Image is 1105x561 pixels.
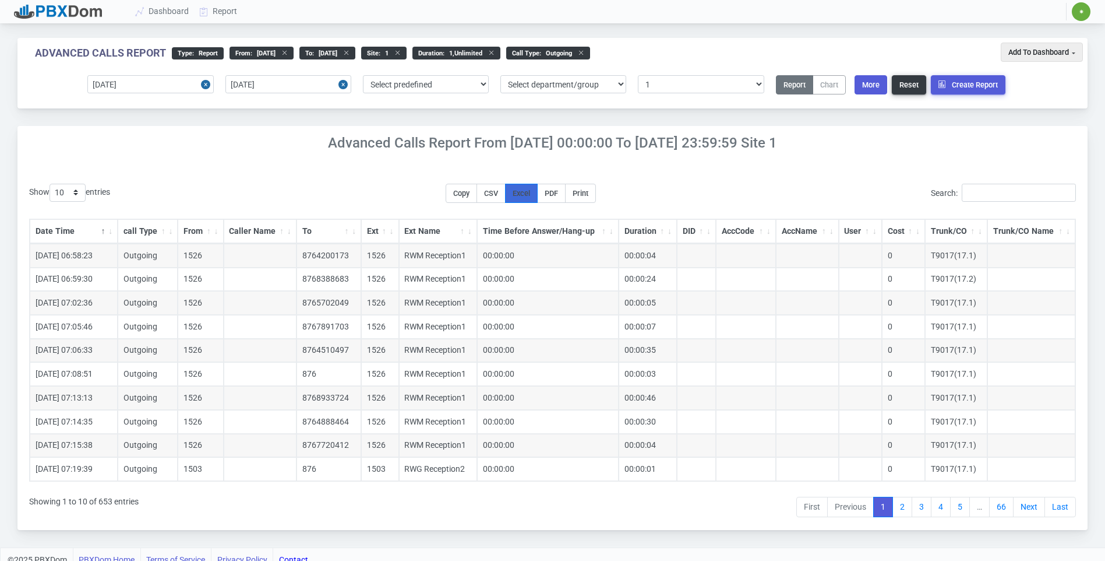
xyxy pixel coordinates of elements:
td: Outgoing [118,339,178,363]
td: T9017(17.2) [925,268,987,292]
td: 00:00:04 [619,434,677,458]
th: To: activate to sort column ascending [296,219,362,244]
input: Start date [87,75,213,93]
td: 00:00:03 [619,362,677,386]
td: Outgoing [118,315,178,339]
td: 8767891703 [296,315,362,339]
button: ✷ [1071,2,1091,22]
span: Copy [453,189,469,198]
a: Dashboard [130,1,195,22]
td: 1526 [178,315,223,339]
td: 00:00:30 [619,410,677,434]
td: RWM Reception1 [399,268,477,292]
td: 0 [882,457,925,481]
span: Outgoing [541,50,572,57]
th: DID: activate to sort column ascending [677,219,716,244]
td: RWM Reception1 [399,386,477,410]
td: 0 [882,268,925,292]
td: 00:00:05 [619,291,677,315]
td: 1526 [178,291,223,315]
td: 876 [296,457,362,481]
a: Report [195,1,243,22]
td: 0 [882,291,925,315]
td: 1526 [361,339,398,363]
button: More [855,75,887,94]
td: Outgoing [118,434,178,458]
th: User: activate to sort column ascending [839,219,882,244]
td: 1526 [178,362,223,386]
td: 8764200173 [296,244,362,268]
div: Call Type : [506,47,590,59]
td: T9017(17.1) [925,244,987,268]
td: 00:00:04 [619,244,677,268]
a: 2 [892,497,912,518]
td: 00:00:00 [477,386,619,410]
td: [DATE] 06:59:30 [30,268,118,292]
td: [DATE] 07:14:35 [30,410,118,434]
td: 8768933724 [296,386,362,410]
td: T9017(17.1) [925,457,987,481]
select: Showentries [50,184,86,202]
td: [DATE] 07:08:51 [30,362,118,386]
button: CSV [476,184,506,203]
span: [DATE] [314,50,337,57]
th: Cost: activate to sort column ascending [882,219,925,244]
td: 0 [882,244,925,268]
td: 1526 [178,410,223,434]
th: Trunk/CO Name: activate to sort column ascending [987,219,1075,244]
td: 1526 [361,434,398,458]
th: Trunk/CO: activate to sort column ascending [925,219,987,244]
td: 1526 [361,315,398,339]
span: Excel [513,189,530,198]
td: 1526 [361,291,398,315]
td: 00:00:00 [477,244,619,268]
td: Outgoing [118,244,178,268]
th: Duration: activate to sort column ascending [619,219,677,244]
td: 00:00:07 [619,315,677,339]
td: [DATE] 07:02:36 [30,291,118,315]
td: RWG Reception2 [399,457,477,481]
a: Next [1013,497,1045,518]
button: Chart [813,75,846,94]
td: 1526 [178,386,223,410]
th: Caller Name: activate to sort column ascending [224,219,296,244]
td: T9017(17.1) [925,410,987,434]
td: 00:00:00 [477,457,619,481]
div: Duration : [412,47,500,59]
td: Outgoing [118,386,178,410]
td: [DATE] 06:58:23 [30,244,118,268]
button: Close [338,75,351,93]
span: 1 [380,50,389,57]
th: Ext: activate to sort column ascending [361,219,398,244]
td: 1526 [361,268,398,292]
div: type : [172,47,224,59]
td: T9017(17.1) [925,315,987,339]
td: 00:00:46 [619,386,677,410]
span: ✷ [1079,8,1084,15]
td: T9017(17.1) [925,291,987,315]
td: RWM Reception1 [399,410,477,434]
td: [DATE] 07:13:13 [30,386,118,410]
td: [DATE] 07:19:39 [30,457,118,481]
td: 8764510497 [296,339,362,363]
button: Reset [892,75,926,94]
td: Outgoing [118,362,178,386]
td: 00:00:00 [477,410,619,434]
td: RWM Reception1 [399,315,477,339]
td: 00:00:24 [619,268,677,292]
td: 8765702049 [296,291,362,315]
th: Time Before Answer/Hang-up: activate to sort column ascending [477,219,619,244]
td: RWM Reception1 [399,434,477,458]
td: 8767720412 [296,434,362,458]
td: 0 [882,315,925,339]
td: 1526 [178,434,223,458]
span: PDF [545,189,558,198]
td: 876 [296,362,362,386]
a: Last [1044,497,1076,518]
button: Excel [505,184,538,203]
a: 4 [931,497,951,518]
td: 0 [882,410,925,434]
label: Search: [931,184,1076,202]
td: 00:00:00 [477,362,619,386]
div: Advanced Calls Report [35,47,166,59]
